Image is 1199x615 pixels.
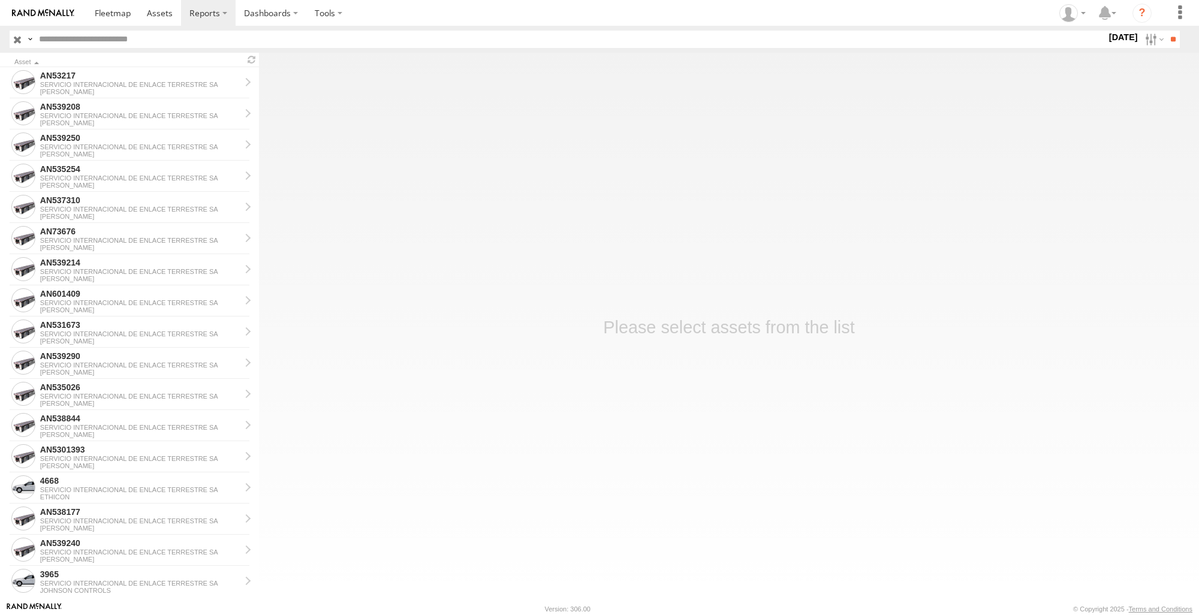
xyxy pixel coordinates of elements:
[40,81,240,88] div: SERVICIO INTERNACIONAL DE ENLACE TERRESTRE SA
[12,9,74,17] img: rand-logo.svg
[25,31,35,48] label: Search Query
[40,455,240,462] div: SERVICIO INTERNACIONAL DE ENLACE TERRESTRE SA
[40,580,240,587] div: SERVICIO INTERNACIONAL DE ENLACE TERRESTRE SA
[40,119,240,126] div: [PERSON_NAME]
[40,182,240,189] div: [PERSON_NAME]
[40,444,240,455] div: AN5301393 - View Asset History
[1140,31,1166,48] label: Search Filter Options
[40,150,240,158] div: [PERSON_NAME]
[40,486,240,493] div: SERVICIO INTERNACIONAL DE ENLACE TERRESTRE SA
[40,351,240,361] div: AN539290 - View Asset History
[1107,31,1140,44] label: [DATE]
[40,400,240,407] div: [PERSON_NAME]
[40,257,240,268] div: AN539214 - View Asset History
[40,268,240,275] div: SERVICIO INTERNACIONAL DE ENLACE TERRESTRE SA
[40,493,240,501] div: ETHICON
[40,226,240,237] div: AN73676 - View Asset History
[40,88,240,95] div: [PERSON_NAME]
[40,195,240,206] div: AN537310 - View Asset History
[40,369,240,376] div: [PERSON_NAME]
[40,475,240,486] div: 4668 - View Asset History
[40,143,240,150] div: SERVICIO INTERNACIONAL DE ENLACE TERRESTRE SA
[40,288,240,299] div: AN601409 - View Asset History
[245,54,259,65] span: Refresh
[40,507,240,517] div: AN538177 - View Asset History
[40,101,240,112] div: AN539208 - View Asset History
[40,382,240,393] div: AN535026 - View Asset History
[545,605,591,613] div: Version: 306.00
[40,524,240,532] div: [PERSON_NAME]
[40,319,240,330] div: AN531673 - View Asset History
[40,556,240,563] div: [PERSON_NAME]
[7,603,62,615] a: Visit our Website
[1073,605,1192,613] div: © Copyright 2025 -
[40,213,240,220] div: [PERSON_NAME]
[40,548,240,556] div: SERVICIO INTERNACIONAL DE ENLACE TERRESTRE SA
[40,112,240,119] div: SERVICIO INTERNACIONAL DE ENLACE TERRESTRE SA
[40,517,240,524] div: SERVICIO INTERNACIONAL DE ENLACE TERRESTRE SA
[1055,4,1090,22] div: eramir69 .
[40,569,240,580] div: 3965 - View Asset History
[40,462,240,469] div: [PERSON_NAME]
[40,299,240,306] div: SERVICIO INTERNACIONAL DE ENLACE TERRESTRE SA
[40,306,240,313] div: [PERSON_NAME]
[40,413,240,424] div: AN538844 - View Asset History
[40,538,240,548] div: AN539240 - View Asset History
[40,431,240,438] div: [PERSON_NAME]
[40,393,240,400] div: SERVICIO INTERNACIONAL DE ENLACE TERRESTRE SA
[40,244,240,251] div: [PERSON_NAME]
[1132,4,1152,23] i: ?
[40,337,240,345] div: [PERSON_NAME]
[40,424,240,431] div: SERVICIO INTERNACIONAL DE ENLACE TERRESTRE SA
[40,70,240,81] div: AN53217 - View Asset History
[40,237,240,244] div: SERVICIO INTERNACIONAL DE ENLACE TERRESTRE SA
[1129,605,1192,613] a: Terms and Conditions
[40,275,240,282] div: [PERSON_NAME]
[40,361,240,369] div: SERVICIO INTERNACIONAL DE ENLACE TERRESTRE SA
[14,59,240,65] div: Click to Sort
[40,132,240,143] div: AN539250 - View Asset History
[40,174,240,182] div: SERVICIO INTERNACIONAL DE ENLACE TERRESTRE SA
[40,587,240,594] div: JOHNSON CONTROLS
[40,206,240,213] div: SERVICIO INTERNACIONAL DE ENLACE TERRESTRE SA
[40,164,240,174] div: AN535254 - View Asset History
[40,330,240,337] div: SERVICIO INTERNACIONAL DE ENLACE TERRESTRE SA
